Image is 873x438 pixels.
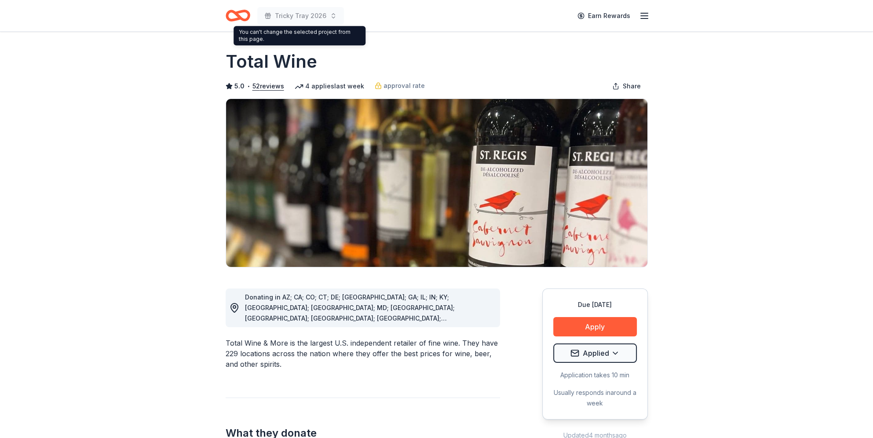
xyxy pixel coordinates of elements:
span: Share [623,81,641,91]
button: Tricky Tray 2026 [257,7,344,25]
span: 5.0 [234,81,245,91]
span: Applied [583,347,609,359]
span: Tricky Tray 2026 [275,11,326,21]
div: 4 applies last week [295,81,364,91]
button: Apply [553,317,637,336]
div: Application takes 10 min [553,370,637,380]
span: Donating in AZ; CA; CO; CT; DE; [GEOGRAPHIC_DATA]; GA; IL; IN; KY; [GEOGRAPHIC_DATA]; [GEOGRAPHIC... [245,293,455,354]
div: You can't change the selected project from this page. [234,26,365,45]
button: 52reviews [252,81,284,91]
button: Share [605,77,648,95]
div: Total Wine & More is the largest U.S. independent retailer of fine wine. They have 229 locations ... [226,338,500,369]
span: • [247,83,250,90]
h1: Total Wine [226,49,317,74]
button: Applied [553,343,637,363]
a: Earn Rewards [572,8,636,24]
img: Image for Total Wine [226,99,647,267]
a: Home [226,5,250,26]
div: Due [DATE] [553,299,637,310]
a: approval rate [375,80,425,91]
span: approval rate [384,80,425,91]
div: Usually responds in around a week [553,387,637,409]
